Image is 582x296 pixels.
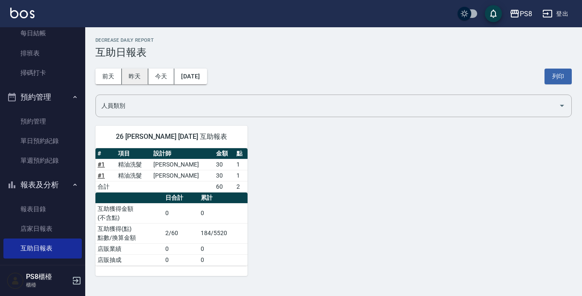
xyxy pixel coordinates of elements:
[234,159,247,170] td: 1
[199,203,247,223] td: 0
[199,254,247,265] td: 0
[99,98,555,113] input: 人員名稱
[174,69,207,84] button: [DATE]
[3,112,82,131] a: 預約管理
[214,181,234,192] td: 60
[3,219,82,239] a: 店家日報表
[545,69,572,84] button: 列印
[10,8,35,18] img: Logo
[122,69,148,84] button: 昨天
[199,193,247,204] th: 累計
[485,5,502,22] button: save
[26,281,69,289] p: 櫃檯
[214,170,234,181] td: 30
[116,170,151,181] td: 精油洗髮
[3,174,82,196] button: 報表及分析
[234,181,247,192] td: 2
[95,193,248,266] table: a dense table
[555,99,569,112] button: Open
[98,172,105,179] a: #1
[506,5,536,23] button: PS8
[3,131,82,151] a: 單日預約紀錄
[98,161,105,168] a: #1
[163,254,199,265] td: 0
[95,148,248,193] table: a dense table
[3,259,82,278] a: 互助排行榜
[151,159,214,170] td: [PERSON_NAME]
[95,181,116,192] td: 合計
[3,23,82,43] a: 每日結帳
[214,148,234,159] th: 金額
[234,170,247,181] td: 1
[95,46,572,58] h3: 互助日報表
[163,243,199,254] td: 0
[95,203,163,223] td: 互助獲得金額 (不含點)
[95,254,163,265] td: 店販抽成
[26,273,69,281] h5: PS8櫃檯
[3,63,82,83] a: 掃碼打卡
[3,43,82,63] a: 排班表
[3,151,82,170] a: 單週預約紀錄
[3,86,82,108] button: 預約管理
[163,203,199,223] td: 0
[163,193,199,204] th: 日合計
[116,148,151,159] th: 項目
[148,69,175,84] button: 今天
[95,69,122,84] button: 前天
[199,223,247,243] td: 184/5520
[539,6,572,22] button: 登出
[151,148,214,159] th: 設計師
[520,9,532,19] div: PS8
[3,239,82,258] a: 互助日報表
[106,132,237,141] span: 26 [PERSON_NAME] [DATE] 互助報表
[95,148,116,159] th: #
[163,223,199,243] td: 2/60
[3,199,82,219] a: 報表目錄
[214,159,234,170] td: 30
[7,272,24,289] img: Person
[151,170,214,181] td: [PERSON_NAME]
[95,37,572,43] h2: Decrease Daily Report
[234,148,247,159] th: 點
[95,243,163,254] td: 店販業績
[95,223,163,243] td: 互助獲得(點) 點數/換算金額
[116,159,151,170] td: 精油洗髮
[199,243,247,254] td: 0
